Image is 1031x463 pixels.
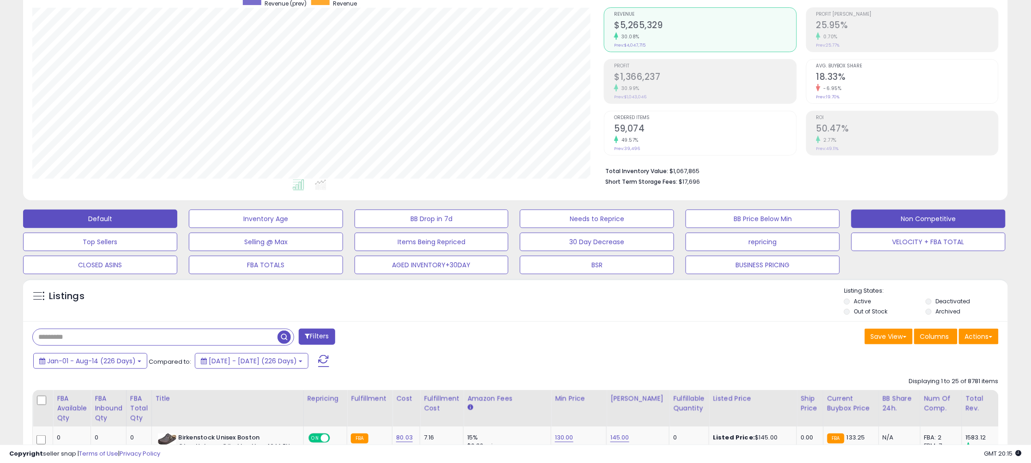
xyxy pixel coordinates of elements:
[9,450,160,458] div: seller snap | |
[9,449,43,458] strong: Copyright
[130,394,148,423] div: FBA Total Qty
[920,332,949,341] span: Columns
[820,33,838,40] small: 0.70%
[149,357,191,366] span: Compared to:
[827,433,844,444] small: FBA
[614,115,796,120] span: Ordered Items
[844,287,1008,295] p: Listing States:
[816,12,998,17] span: Profit [PERSON_NAME]
[909,377,999,386] div: Displaying 1 to 25 of 8781 items
[120,449,160,458] a: Privacy Policy
[555,433,573,442] a: 130.00
[816,64,998,69] span: Avg. Buybox Share
[396,394,416,403] div: Cost
[851,210,1006,228] button: Non Competitive
[610,433,629,442] a: 145.00
[679,177,700,186] span: $17,696
[23,256,177,274] button: CLOSED ASINS
[816,146,839,151] small: Prev: 49.11%
[605,167,668,175] b: Total Inventory Value:
[195,353,308,369] button: [DATE] - [DATE] (226 Days)
[520,256,674,274] button: BSR
[847,433,865,442] span: 133.25
[156,394,300,403] div: Title
[614,42,645,48] small: Prev: $4,047,715
[614,72,796,84] h2: $1,366,237
[49,290,84,303] h5: Listings
[816,20,998,32] h2: 25.95%
[189,210,343,228] button: Inventory Age
[396,433,413,442] a: 80.03
[467,403,473,412] small: Amazon Fees.
[614,94,646,100] small: Prev: $1,043,046
[713,394,793,403] div: Listed Price
[467,433,544,442] div: 15%
[555,394,603,403] div: Min Price
[936,297,971,305] label: Deactivated
[158,433,176,445] img: 31WRFWX52GL._SL40_.jpg
[883,433,913,442] div: N/A
[686,210,840,228] button: BB Price Below Min
[618,137,639,144] small: 49.57%
[614,20,796,32] h2: $5,265,329
[355,233,509,251] button: Items Being Repriced
[614,146,640,151] small: Prev: 39,496
[95,394,122,423] div: FBA inbound Qty
[520,233,674,251] button: 30 Day Decrease
[57,394,87,423] div: FBA Available Qty
[614,12,796,17] span: Revenue
[686,233,840,251] button: repricing
[618,85,639,92] small: 30.99%
[713,433,755,442] b: Listed Price:
[914,329,958,344] button: Columns
[924,433,955,442] div: FBA: 2
[351,433,368,444] small: FBA
[179,433,291,453] b: Birkenstock Unisex Boston Clog,Habana Oiled Leather,42 M EU
[673,394,705,413] div: Fulfillable Quantity
[614,123,796,136] h2: 59,074
[309,434,321,442] span: ON
[713,433,790,442] div: $145.00
[865,329,913,344] button: Save View
[851,233,1006,251] button: VELOCITY + FBA TOTAL
[816,123,998,136] h2: 50.47%
[33,353,147,369] button: Jan-01 - Aug-14 (226 Days)
[820,85,842,92] small: -6.95%
[816,94,840,100] small: Prev: 19.70%
[984,449,1022,458] span: 2025-08-15 20:15 GMT
[801,433,816,442] div: 0.00
[618,33,639,40] small: 30.08%
[854,297,871,305] label: Active
[47,356,136,366] span: Jan-01 - Aug-14 (226 Days)
[966,394,1000,413] div: Total Rev.
[816,72,998,84] h2: 18.33%
[816,115,998,120] span: ROI
[467,394,547,403] div: Amazon Fees
[827,394,875,413] div: Current Buybox Price
[883,394,916,413] div: BB Share 24h.
[673,433,702,442] div: 0
[924,394,958,413] div: Num of Comp.
[816,42,840,48] small: Prev: 25.77%
[966,433,1003,442] div: 1583.12
[79,449,118,458] a: Terms of Use
[299,329,335,345] button: Filters
[424,433,456,442] div: 7.16
[355,256,509,274] button: AGED INVENTORY+30DAY
[424,394,459,413] div: Fulfillment Cost
[854,307,888,315] label: Out of Stock
[801,394,819,413] div: Ship Price
[610,394,665,403] div: [PERSON_NAME]
[959,329,999,344] button: Actions
[520,210,674,228] button: Needs to Reprice
[936,307,961,315] label: Archived
[686,256,840,274] button: BUSINESS PRICING
[614,64,796,69] span: Profit
[820,137,837,144] small: 2.77%
[23,233,177,251] button: Top Sellers
[189,256,343,274] button: FBA TOTALS
[130,433,145,442] div: 0
[307,394,344,403] div: Repricing
[605,178,677,186] b: Short Term Storage Fees:
[605,165,992,176] li: $1,067,865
